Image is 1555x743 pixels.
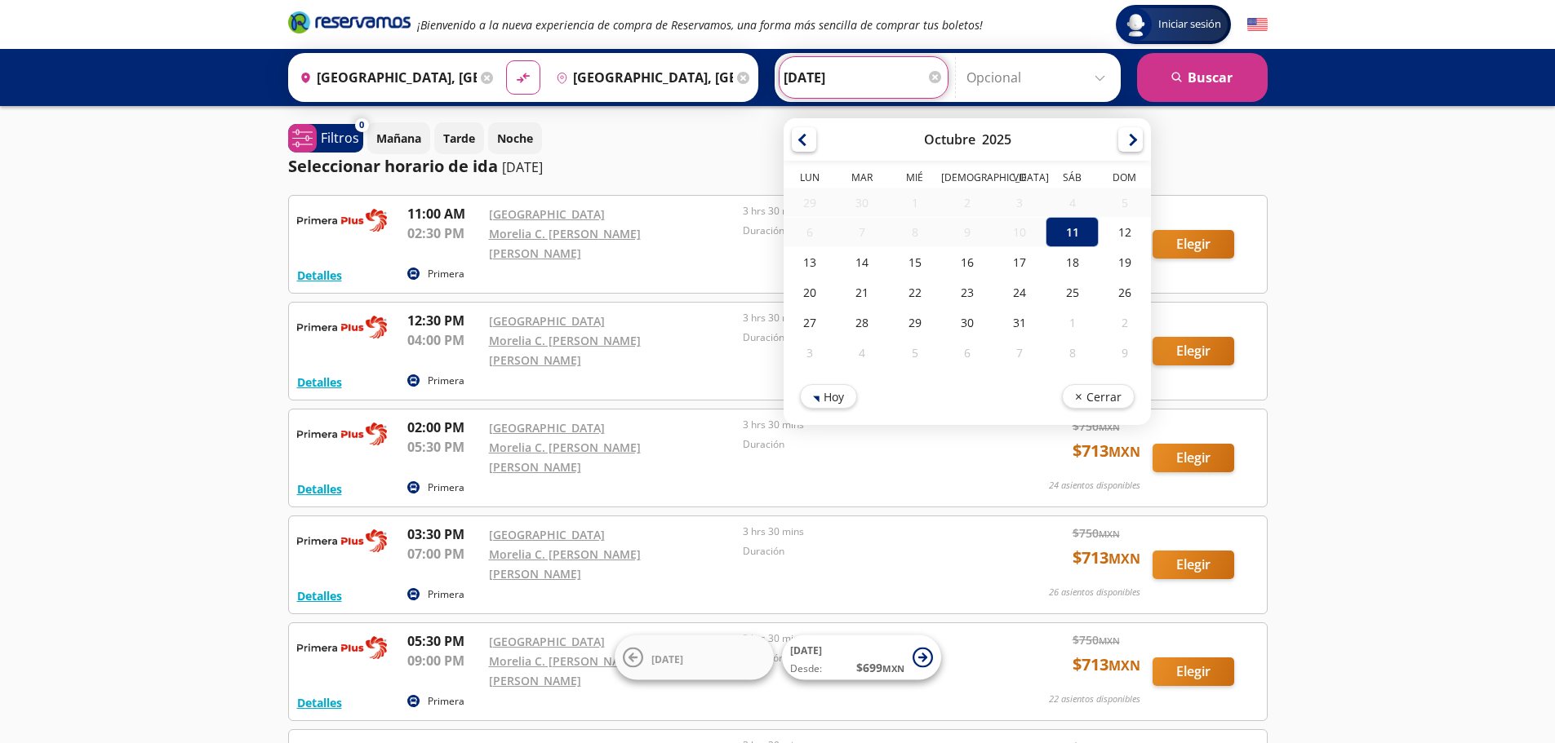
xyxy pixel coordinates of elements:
div: 30-Oct-25 [940,307,993,338]
p: 05:30 PM [407,437,481,457]
p: Duración [743,330,989,345]
p: 22 asientos disponibles [1049,692,1140,706]
img: RESERVAMOS [297,524,387,557]
p: 02:00 PM [407,418,481,437]
div: 13-Oct-25 [784,247,836,277]
p: 03:30 PM [407,524,481,544]
div: 30-Sep-25 [836,188,888,217]
button: English [1247,15,1268,35]
div: 20-Oct-25 [784,277,836,307]
div: 06-Oct-25 [784,218,836,246]
p: Duración [743,223,989,238]
button: [DATE]Desde:$699MXN [782,635,941,680]
small: MXN [1099,528,1120,540]
small: MXN [882,662,904,674]
div: 15-Oct-25 [888,247,940,277]
button: Cerrar [1061,384,1134,409]
div: 08-Nov-25 [1046,338,1098,368]
div: 04-Nov-25 [836,338,888,368]
a: [GEOGRAPHIC_DATA] [489,527,605,542]
div: 08-Oct-25 [888,218,940,246]
p: 3 hrs 30 mins [743,204,989,219]
small: MXN [1099,635,1120,647]
div: 12-Oct-25 [1098,217,1150,247]
button: 0Filtros [288,124,363,153]
p: Filtros [321,128,359,148]
i: Brand Logo [288,10,411,34]
small: MXN [1108,443,1140,461]
div: 24-Oct-25 [993,277,1046,307]
div: 09-Oct-25 [940,218,993,246]
span: Iniciar sesión [1152,16,1228,33]
button: Elegir [1153,444,1234,472]
p: 04:00 PM [407,330,481,350]
div: 22-Oct-25 [888,277,940,307]
div: 2025 [981,130,1011,148]
button: Hoy [800,384,857,409]
div: 17-Oct-25 [993,247,1046,277]
th: Jueves [940,170,993,188]
a: [GEOGRAPHIC_DATA] [489,420,605,436]
a: [GEOGRAPHIC_DATA] [489,206,605,222]
p: 09:00 PM [407,651,481,670]
small: MXN [1108,657,1140,674]
th: Viernes [993,170,1046,188]
p: Primera [428,480,464,495]
div: 09-Nov-25 [1098,338,1150,368]
a: [GEOGRAPHIC_DATA] [489,313,605,329]
div: 23-Oct-25 [940,277,993,307]
button: Detalles [297,480,342,498]
input: Opcional [966,57,1113,98]
button: Detalles [297,374,342,391]
div: 10-Oct-25 [993,218,1046,246]
th: Sábado [1046,170,1098,188]
a: Morelia C. [PERSON_NAME] [PERSON_NAME] [489,653,641,688]
input: Buscar Origen [293,57,477,98]
button: Detalles [297,694,342,711]
div: 02-Nov-25 [1098,307,1150,338]
a: Morelia C. [PERSON_NAME] [PERSON_NAME] [489,546,641,582]
p: 3 hrs 30 mins [743,418,989,432]
div: 02-Oct-25 [940,188,993,217]
div: Octubre [923,130,975,148]
div: 29-Sep-25 [784,188,836,217]
img: RESERVAMOS [297,631,387,664]
button: Elegir [1153,551,1234,579]
div: 05-Oct-25 [1098,188,1150,217]
th: Domingo [1098,170,1150,188]
button: Noche [488,122,542,154]
small: MXN [1099,421,1120,433]
span: 0 [359,118,364,132]
div: 07-Oct-25 [836,218,888,246]
p: Duración [743,437,989,452]
p: 05:30 PM [407,631,481,651]
span: Desde: [790,661,822,676]
p: 3 hrs 30 mins [743,631,989,646]
span: [DATE] [651,652,683,666]
p: Mañana [376,130,421,147]
img: RESERVAMOS [297,418,387,450]
p: 26 asientos disponibles [1049,586,1140,599]
div: 18-Oct-25 [1046,247,1098,277]
p: Primera [428,374,464,388]
span: $ 750 [1073,631,1120,648]
div: 19-Oct-25 [1098,247,1150,277]
p: 24 asientos disponibles [1049,479,1140,493]
a: [GEOGRAPHIC_DATA] [489,634,605,649]
a: Morelia C. [PERSON_NAME] [PERSON_NAME] [489,440,641,475]
span: $ 699 [856,659,904,676]
p: 3 hrs 30 mins [743,311,989,325]
button: Tarde [434,122,484,154]
img: RESERVAMOS [297,204,387,237]
button: Mañana [367,122,430,154]
em: ¡Bienvenido a la nueva experiencia de compra de Reservamos, una forma más sencilla de comprar tus... [417,17,983,33]
button: Elegir [1153,337,1234,365]
div: 06-Nov-25 [940,338,993,368]
span: $ 713 [1073,546,1140,570]
div: 27-Oct-25 [784,307,836,338]
span: $ 750 [1073,418,1120,435]
span: [DATE] [790,643,822,657]
div: 11-Oct-25 [1046,217,1098,247]
div: 07-Nov-25 [993,338,1046,368]
p: 11:00 AM [407,204,481,223]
